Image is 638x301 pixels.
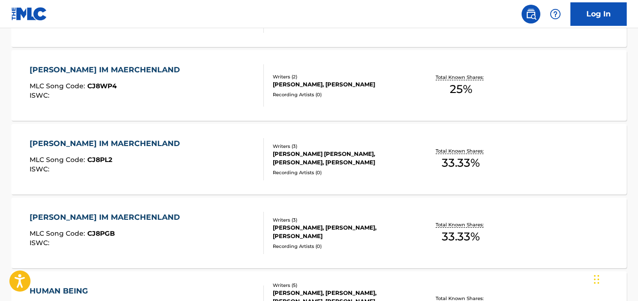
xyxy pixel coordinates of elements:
p: Total Known Shares: [436,147,486,154]
div: [PERSON_NAME] IM MAERCHENLAND [30,138,184,149]
span: MLC Song Code : [30,155,87,164]
span: MLC Song Code : [30,229,87,238]
span: 25 % [450,81,472,98]
span: MLC Song Code : [30,82,87,90]
span: 33.33 % [442,228,480,245]
span: ISWC : [30,165,52,173]
a: [PERSON_NAME] IM MAERCHENLANDMLC Song Code:CJ8PGBISWC:Writers (3)[PERSON_NAME], [PERSON_NAME], [P... [11,198,627,268]
div: Recording Artists ( 0 ) [273,243,410,250]
a: [PERSON_NAME] IM MAERCHENLANDMLC Song Code:CJ8WP4ISWC:Writers (2)[PERSON_NAME], [PERSON_NAME]Reco... [11,50,627,121]
div: [PERSON_NAME] IM MAERCHENLAND [30,64,184,76]
div: [PERSON_NAME], [PERSON_NAME] [273,80,410,89]
p: Total Known Shares: [436,221,486,228]
div: Writers ( 3 ) [273,216,410,224]
img: help [550,8,561,20]
a: [PERSON_NAME] IM MAERCHENLANDMLC Song Code:CJ8PL2ISWC:Writers (3)[PERSON_NAME] [PERSON_NAME], [PE... [11,124,627,194]
iframe: Chat Widget [591,256,638,301]
span: CJ8WP4 [87,82,117,90]
span: ISWC : [30,239,52,247]
span: CJ8PGB [87,229,115,238]
a: Log In [570,2,627,26]
div: Drag [594,265,600,293]
div: Recording Artists ( 0 ) [273,169,410,176]
span: 33.33 % [442,154,480,171]
div: HUMAN BEING [30,286,115,297]
img: search [525,8,537,20]
img: MLC Logo [11,7,47,21]
div: Writers ( 3 ) [273,143,410,150]
div: Help [546,5,565,23]
div: [PERSON_NAME] IM MAERCHENLAND [30,212,184,223]
div: Writers ( 5 ) [273,282,410,289]
a: Public Search [522,5,540,23]
div: Writers ( 2 ) [273,73,410,80]
div: [PERSON_NAME] [PERSON_NAME], [PERSON_NAME], [PERSON_NAME] [273,150,410,167]
div: [PERSON_NAME], [PERSON_NAME], [PERSON_NAME] [273,224,410,240]
p: Total Known Shares: [436,74,486,81]
div: Recording Artists ( 0 ) [273,91,410,98]
span: ISWC : [30,91,52,100]
span: CJ8PL2 [87,155,112,164]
